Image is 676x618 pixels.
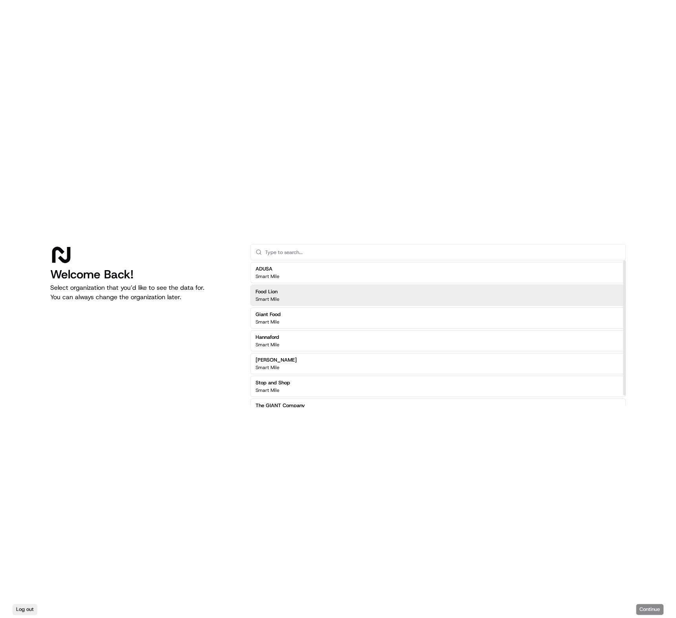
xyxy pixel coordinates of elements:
h2: Stop and Shop [256,379,290,386]
p: Smart Mile [256,319,280,325]
h2: [PERSON_NAME] [256,357,297,364]
button: Log out [13,604,37,615]
h2: ADUSA [256,265,280,272]
p: Smart Mile [256,273,280,280]
h2: Food Lion [256,288,280,295]
input: Type to search... [265,244,621,260]
h2: Giant Food [256,311,281,318]
p: Smart Mile [256,296,280,302]
p: Smart Mile [256,342,280,348]
div: Suggestions [250,260,626,421]
p: Smart Mile [256,364,280,371]
p: Smart Mile [256,387,280,393]
h1: Welcome Back! [50,267,238,282]
p: Select organization that you’d like to see the data for. You can always change the organization l... [50,283,238,302]
h2: The GIANT Company [256,402,305,409]
h2: Hannaford [256,334,280,341]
